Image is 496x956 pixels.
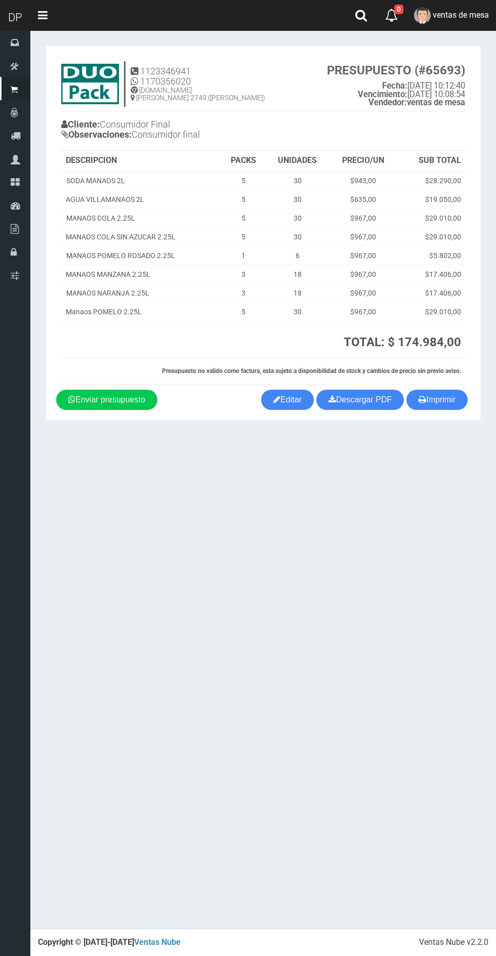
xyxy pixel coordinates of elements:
td: MANAOS POMELO ROSADO 2.25L [62,246,221,265]
a: Enviar presupuesto [56,390,157,410]
strong: Copyright © [DATE]-[DATE] [38,937,181,947]
td: $967,00 [329,209,397,227]
strong: Vencimiento: [358,90,407,99]
strong: Fecha: [382,81,407,91]
td: $5.802,00 [397,246,465,265]
td: 5 [221,209,266,227]
td: $967,00 [329,227,397,246]
th: DESCRIPCION [62,151,221,171]
strong: TOTAL: $ 174.984,00 [344,335,461,349]
span: Enviar presupuesto [75,395,145,404]
td: 3 [221,283,266,302]
a: Editar [261,390,314,410]
td: 30 [266,190,329,209]
a: Descargar PDF [316,390,404,410]
td: $19.050,00 [397,190,465,209]
td: SODA MANAOS 2L [62,171,221,190]
td: $943,00 [329,171,397,190]
td: $967,00 [329,265,397,283]
th: PACKS [221,151,266,171]
td: 5 [221,227,266,246]
span: ventas de mesa [433,10,489,20]
td: $635,00 [329,190,397,209]
td: 5 [221,171,266,190]
td: 3 [221,265,266,283]
img: 9k= [61,64,119,104]
td: $29.010,00 [397,209,465,227]
th: PRECIO/UN [329,151,397,171]
td: Manaos POMELO 2.25L [62,302,221,321]
strong: PRESUPUESTO (#65693) [327,63,465,77]
td: MANAOS MANZANA 2.25L [62,265,221,283]
td: $29.010,00 [397,302,465,321]
b: ventas de mesa [368,98,465,107]
td: 30 [266,209,329,227]
td: 30 [266,302,329,321]
th: SUB TOTAL [397,151,465,171]
td: $967,00 [329,283,397,302]
td: $29.010,00 [397,227,465,246]
td: MANAOS COLA 2.25L [62,209,221,227]
strong: Vendedor: [368,98,407,107]
td: $17.406,00 [397,283,465,302]
th: UNIDADES [266,151,329,171]
td: $17.406,00 [397,265,465,283]
div: Ventas Nube v2.2.0 [419,937,488,948]
h4: 1123346941 1170356020 [131,66,265,87]
img: User Image [414,7,431,24]
strong: Presupuesto no valido como factura, esta sujeto a disponibilidad de stock y cambios de precio sin... [162,367,461,375]
td: 1 [221,246,266,265]
small: [DATE] 10:12:40 [DATE] 10:08:54 [327,64,465,107]
td: 6 [266,246,329,265]
button: Imprimir [406,390,468,410]
b: Cliente: [61,119,100,130]
span: 0 [394,5,403,14]
td: 5 [221,190,266,209]
td: 5 [221,302,266,321]
td: AGUA VILLAMANAOS 2L [62,190,221,209]
td: 18 [266,283,329,302]
td: MANAOS COLA SIN AZUCAR 2.25L [62,227,221,246]
h5: [DOMAIN_NAME] [PERSON_NAME] 2749 ([PERSON_NAME]) [131,87,265,102]
b: Observaciones: [61,129,132,140]
td: 18 [266,265,329,283]
td: 30 [266,227,329,246]
td: 30 [266,171,329,190]
td: $967,00 [329,302,397,321]
a: Ventas Nube [134,937,181,947]
td: $28.290,00 [397,171,465,190]
td: $967,00 [329,246,397,265]
td: MANAOS NARANJA 2.25L [62,283,221,302]
h4: Consumidor Final Consumidor final [61,117,263,145]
